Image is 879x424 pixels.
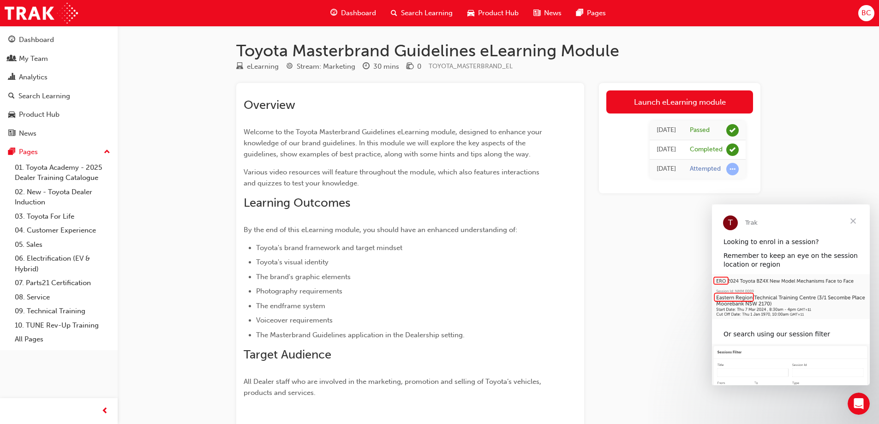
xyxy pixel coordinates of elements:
[19,109,60,120] div: Product Hub
[323,4,383,23] a: guage-iconDashboard
[657,125,676,136] div: Thu Jul 03 2025 15:18:14 GMT+0930 (Australian Central Standard Time)
[286,63,293,71] span: target-icon
[407,61,421,72] div: Price
[373,61,399,72] div: 30 mins
[407,63,413,71] span: money-icon
[657,164,676,174] div: Fri Jun 27 2025 08:30:18 GMT+0930 (Australian Central Standard Time)
[11,276,114,290] a: 07. Parts21 Certification
[417,61,421,72] div: 0
[544,8,562,18] span: News
[4,30,114,143] button: DashboardMy TeamAnalyticsSearch LearningProduct HubNews
[726,163,739,175] span: learningRecordVerb_ATTEMPT-icon
[256,302,325,310] span: The endframe system
[8,36,15,44] span: guage-icon
[256,258,329,266] span: Toyota's visual identity
[4,31,114,48] a: Dashboard
[102,406,108,417] span: prev-icon
[244,98,295,112] span: Overview
[19,54,48,64] div: My Team
[4,143,114,161] button: Pages
[19,147,38,157] div: Pages
[11,318,114,333] a: 10. TUNE Rev-Up Training
[8,111,15,119] span: car-icon
[244,347,331,362] span: Target Audience
[690,126,710,135] div: Passed
[429,62,513,70] span: Learning resource code
[11,304,114,318] a: 09. Technical Training
[244,377,543,397] span: All Dealer staff who are involved in the marketing, promotion and selling of Toyota’s vehicles, p...
[330,7,337,19] span: guage-icon
[8,55,15,63] span: people-icon
[383,4,460,23] a: search-iconSearch Learning
[690,165,721,173] div: Attempted
[341,8,376,18] span: Dashboard
[606,90,753,113] a: Launch eLearning module
[467,7,474,19] span: car-icon
[5,3,78,24] img: Trak
[247,61,279,72] div: eLearning
[726,124,739,137] span: learningRecordVerb_PASS-icon
[848,393,870,415] iframe: Intercom live chat
[4,125,114,142] a: News
[861,8,871,18] span: BC
[236,63,243,71] span: learningResourceType_ELEARNING-icon
[19,35,54,45] div: Dashboard
[11,185,114,209] a: 02. New - Toyota Dealer Induction
[244,168,541,187] span: Various video resources will feature throughout the module, which also features interactions and ...
[244,128,544,158] span: Welcome to the Toyota Masterbrand Guidelines eLearning module, designed to enhance your knowledge...
[8,148,15,156] span: pages-icon
[526,4,569,23] a: news-iconNews
[11,238,114,252] a: 05. Sales
[18,91,70,102] div: Search Learning
[286,61,355,72] div: Stream
[11,251,114,276] a: 06. Electrification (EV & Hybrid)
[244,196,350,210] span: Learning Outcomes
[11,290,114,305] a: 08. Service
[8,73,15,82] span: chart-icon
[8,130,15,138] span: news-icon
[587,8,606,18] span: Pages
[478,8,519,18] span: Product Hub
[256,244,402,252] span: Toyota's brand framework and target mindset
[256,331,465,339] span: The Masterbrand Guidelines application in the Dealership setting.
[236,61,279,72] div: Type
[297,61,355,72] div: Stream: Marketing
[363,63,370,71] span: clock-icon
[256,273,351,281] span: The brand's graphic elements
[4,50,114,67] a: My Team
[104,146,110,158] span: up-icon
[712,204,870,385] iframe: Intercom live chat message
[401,8,453,18] span: Search Learning
[363,61,399,72] div: Duration
[236,41,760,61] h1: Toyota Masterbrand Guidelines eLearning Module
[244,226,517,234] span: By the end of this eLearning module, you should have an enhanced understanding of:
[657,144,676,155] div: Thu Jul 03 2025 15:15:07 GMT+0930 (Australian Central Standard Time)
[19,72,48,83] div: Analytics
[4,69,114,86] a: Analytics
[690,145,723,154] div: Completed
[11,332,114,346] a: All Pages
[533,7,540,19] span: news-icon
[460,4,526,23] a: car-iconProduct Hub
[11,161,114,185] a: 01. Toyota Academy - 2025 Dealer Training Catalogue
[4,106,114,123] a: Product Hub
[576,7,583,19] span: pages-icon
[11,223,114,238] a: 04. Customer Experience
[4,88,114,105] a: Search Learning
[726,143,739,156] span: learningRecordVerb_COMPLETE-icon
[8,92,15,101] span: search-icon
[256,287,342,295] span: Photography requirements
[19,128,36,139] div: News
[11,209,114,224] a: 03. Toyota For Life
[569,4,613,23] a: pages-iconPages
[858,5,874,21] button: BC
[391,7,397,19] span: search-icon
[256,316,333,324] span: Voiceover requirements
